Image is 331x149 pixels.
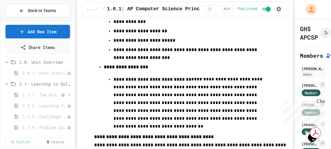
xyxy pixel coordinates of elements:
[305,90,317,96] span: Member
[87,7,93,11] span: ...
[302,141,318,147] div: [PERSON_NAME]
[67,71,71,75] div: Unpublished
[302,122,318,127] div: [PERSON_NAME]
[107,5,290,13] span: 1.0.1: AP Computer Science Principles in Python Course Syllabus
[22,92,61,98] span: 2.1.1: The Growth Mindset
[5,4,70,17] button: Back to Teams
[2,2,42,38] div: Chat with us now!Close
[22,124,67,131] span: 2.1.4: Problem Solving Practice
[19,81,72,87] span: 2.1: Learning to Solve Hard Problems
[306,125,325,143] iframe: chat widget
[302,66,324,71] div: [PERSON_NAME]
[28,8,56,14] span: Back to Teams
[22,113,67,120] span: 2.1.3: Challenge Problem - The Bridge
[305,129,317,134] span: Member
[61,93,65,97] div: Unpublished
[5,25,70,38] a: Add New Item
[67,115,71,119] div: Unpublished
[95,7,97,11] span: /
[67,125,71,130] div: Unpublished
[39,138,71,146] a: Delete
[19,59,72,65] span: 2.0: Unit Overview
[300,51,323,60] h2: Members
[238,7,257,11] span: Published
[5,41,70,54] a: Share Items
[67,104,71,108] div: Unpublished
[22,102,67,109] span: 2.1.2: Learning to Solve Hard Problems
[224,7,231,11] span: min
[102,7,104,11] span: /
[66,92,72,98] button: More options
[302,72,313,77] div: Admin
[22,70,67,76] span: 2.0.1: Unit Overview
[300,24,318,41] h1: GHS APCSP
[281,99,325,124] iframe: chat widget
[4,138,37,146] a: Publish
[299,2,318,16] div: My Account
[302,83,318,88] div: [PERSON_NAME]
